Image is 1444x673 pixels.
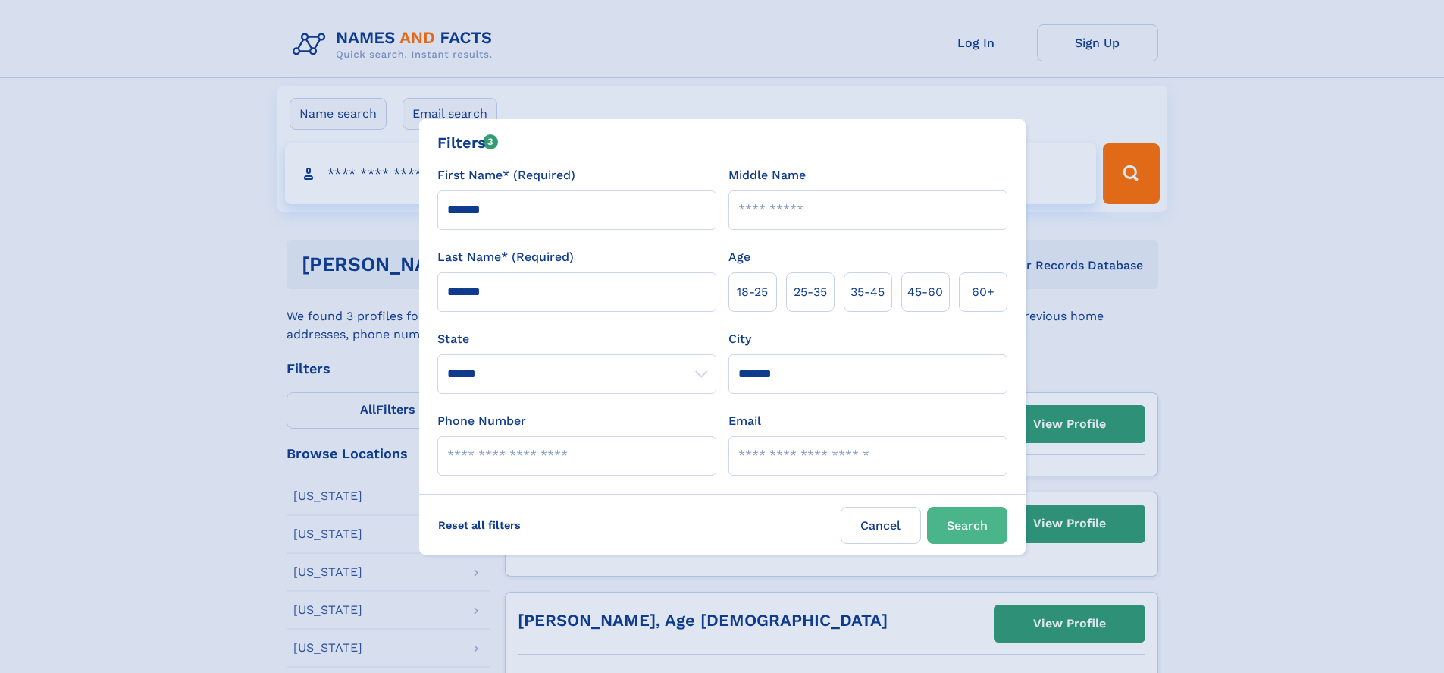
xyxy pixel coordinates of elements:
span: 35‑45 [850,283,885,301]
button: Search [927,507,1007,544]
label: City [728,330,751,348]
label: Cancel [841,507,921,544]
label: Middle Name [728,166,806,184]
label: Reset all filters [428,507,531,543]
div: Filters [437,131,499,154]
span: 25‑35 [794,283,827,301]
span: 45‑60 [907,283,943,301]
label: First Name* (Required) [437,166,575,184]
span: 60+ [972,283,995,301]
label: Email [728,412,761,430]
label: State [437,330,716,348]
label: Phone Number [437,412,526,430]
label: Age [728,248,750,266]
label: Last Name* (Required) [437,248,574,266]
span: 18‑25 [737,283,768,301]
